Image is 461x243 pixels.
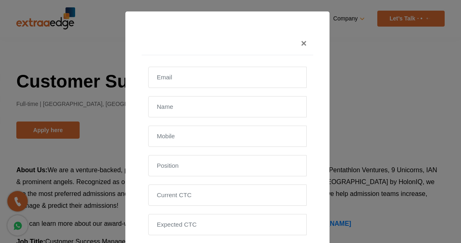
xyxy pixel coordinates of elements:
[148,184,307,206] input: Current CTC
[301,38,307,49] span: ×
[148,96,307,117] input: Name
[148,67,307,88] input: Email
[148,214,307,235] input: Expected CTC
[148,126,307,147] input: Mobile
[148,155,307,176] input: Position
[294,32,313,55] button: Close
